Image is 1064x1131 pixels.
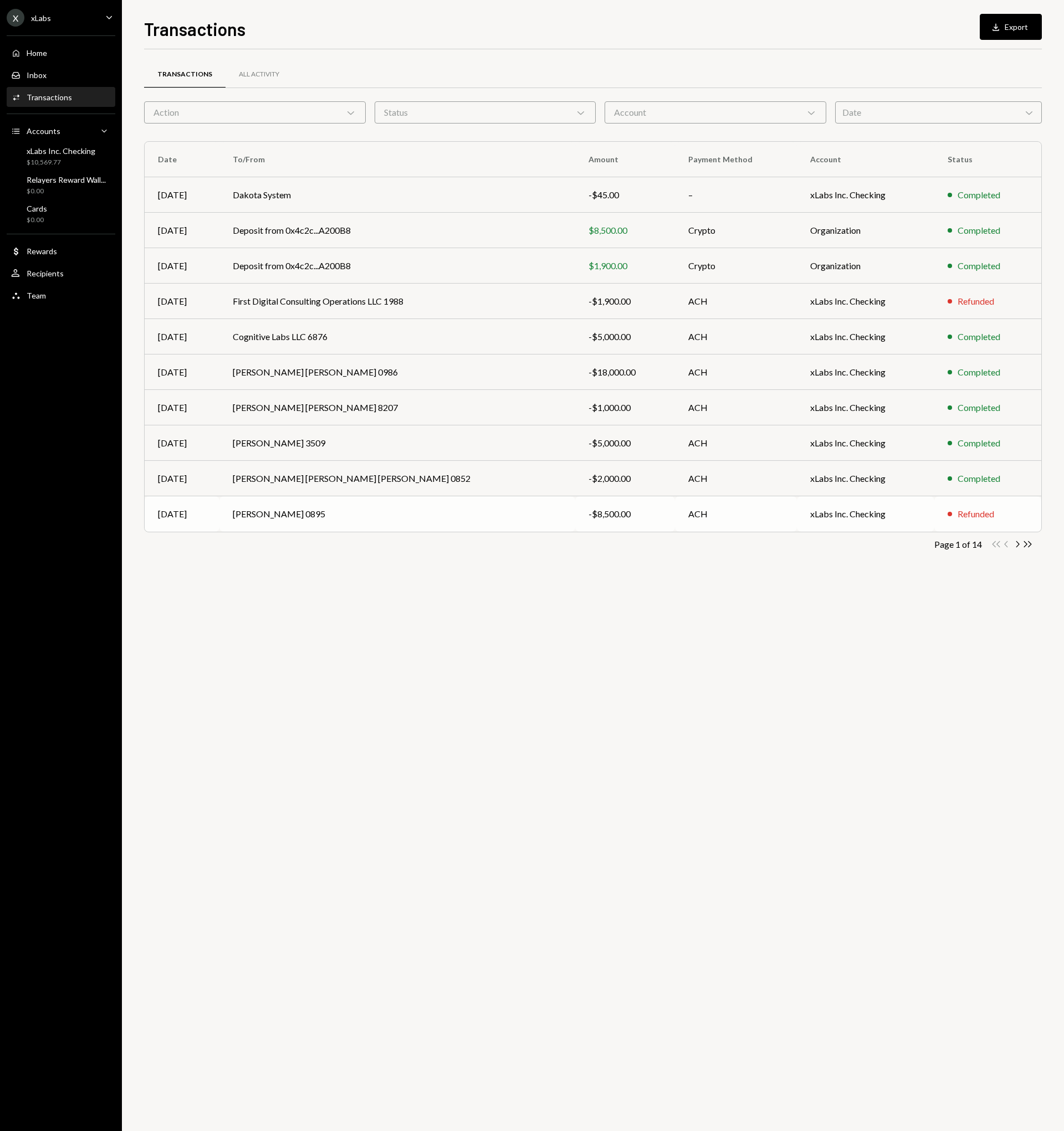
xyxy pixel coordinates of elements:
td: Deposit from 0x4c2c...A200B8 [219,248,576,284]
a: Team [7,285,115,305]
td: ACH [675,354,797,390]
div: Refunded [958,507,994,521]
div: -$5,000.00 [589,436,661,450]
div: $0.00 [27,215,47,225]
div: Refunded [958,295,994,308]
div: -$8,500.00 [589,507,661,521]
td: Dakota System [219,177,576,213]
div: xLabs [31,13,51,23]
td: xLabs Inc. Checking [797,284,934,319]
div: [DATE] [158,436,206,450]
div: [DATE] [158,401,206,414]
div: $0.00 [27,187,106,196]
div: All Activity [239,70,279,79]
td: [PERSON_NAME] 0895 [219,496,576,532]
td: ACH [675,319,797,354]
th: Payment Method [675,142,797,177]
div: Status [375,101,596,124]
td: ACH [675,390,797,425]
div: [DATE] [158,366,206,379]
a: xLabs Inc. Checking$10,569.77 [7,143,115,169]
div: $10,569.77 [27,158,95,167]
th: Account [797,142,934,177]
a: Home [7,43,115,63]
div: Transactions [157,70,212,79]
div: Team [27,291,46,300]
div: -$5,000.00 [589,330,661,343]
td: First Digital Consulting Operations LLC 1988 [219,284,576,319]
div: Completed [958,366,1000,379]
div: -$1,900.00 [589,295,661,308]
div: Completed [958,188,1000,202]
div: -$18,000.00 [589,366,661,379]
div: Completed [958,436,1000,450]
td: ACH [675,425,797,461]
td: xLabs Inc. Checking [797,177,934,213]
div: -$1,000.00 [589,401,661,414]
div: Account [605,101,826,124]
td: – [675,177,797,213]
div: Completed [958,330,1000,343]
td: xLabs Inc. Checking [797,390,934,425]
div: Recipients [27,269,64,278]
div: xLabs Inc. Checking [27,146,95,156]
div: [DATE] [158,330,206,343]
a: Transactions [144,60,226,89]
td: xLabs Inc. Checking [797,425,934,461]
div: Completed [958,259,1000,273]
div: Completed [958,224,1000,237]
td: Cognitive Labs LLC 6876 [219,319,576,354]
div: Inbox [27,70,47,80]
td: [PERSON_NAME] 3509 [219,425,576,461]
td: ACH [675,284,797,319]
td: xLabs Inc. Checking [797,319,934,354]
a: Relayers Reward Wall...$0.00 [7,172,115,198]
td: xLabs Inc. Checking [797,496,934,532]
td: Deposit from 0x4c2c...A200B8 [219,213,576,248]
a: All Activity [226,60,293,89]
div: Relayers Reward Wall... [27,175,106,184]
div: [DATE] [158,188,206,202]
div: Date [835,101,1042,124]
div: [DATE] [158,472,206,485]
th: Status [934,142,1041,177]
a: Accounts [7,121,115,141]
div: [DATE] [158,224,206,237]
td: Organization [797,213,934,248]
a: Transactions [7,87,115,107]
td: ACH [675,496,797,532]
td: xLabs Inc. Checking [797,354,934,390]
div: -$2,000.00 [589,472,661,485]
div: Page 1 of 14 [934,539,982,549]
td: ACH [675,461,797,496]
div: -$45.00 [589,188,661,202]
div: Rewards [27,246,57,256]
div: $1,900.00 [589,259,661,273]
th: To/From [219,142,576,177]
div: Cards [27,204,47,213]
a: Recipients [7,263,115,283]
th: Date [145,142,219,177]
div: X [7,9,24,27]
a: Inbox [7,65,115,85]
button: Export [980,14,1042,40]
td: [PERSON_NAME] [PERSON_NAME] 0986 [219,354,576,390]
div: Transactions [27,92,72,102]
div: Home [27,48,47,58]
td: Organization [797,248,934,284]
div: Action [144,101,366,124]
div: Completed [958,401,1000,414]
div: $8,500.00 [589,224,661,237]
div: Completed [958,472,1000,485]
td: Crypto [675,213,797,248]
a: Cards$0.00 [7,201,115,227]
td: Crypto [675,248,797,284]
div: [DATE] [158,295,206,308]
div: Accounts [27,126,60,136]
td: [PERSON_NAME] [PERSON_NAME] 8207 [219,390,576,425]
h1: Transactions [144,18,245,40]
a: Rewards [7,241,115,261]
div: [DATE] [158,259,206,273]
td: [PERSON_NAME] [PERSON_NAME] [PERSON_NAME] 0852 [219,461,576,496]
div: [DATE] [158,507,206,521]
